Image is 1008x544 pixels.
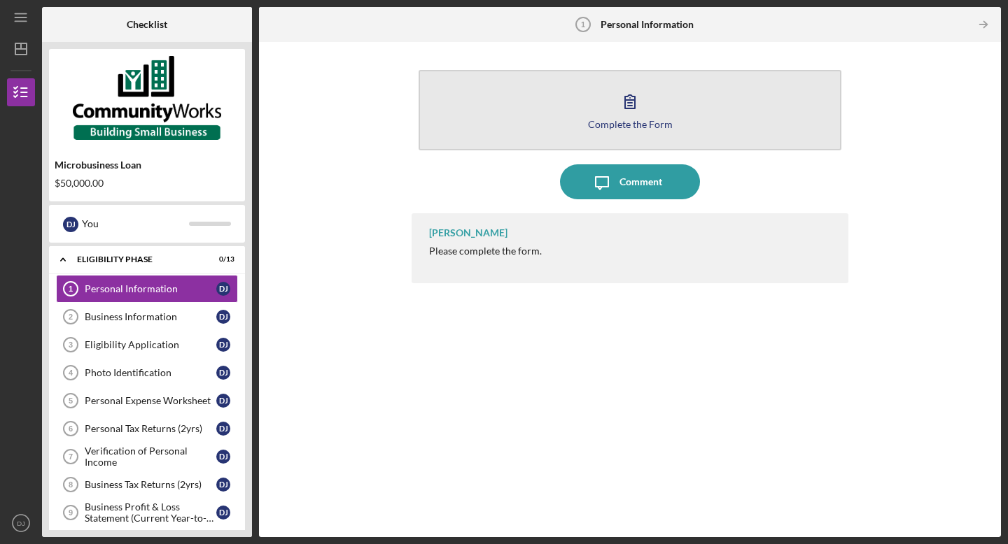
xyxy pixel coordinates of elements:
div: $50,000.00 [55,178,239,189]
a: 8Business Tax Returns (2yrs)DJ [56,471,238,499]
tspan: 4 [69,368,73,377]
button: DJ [7,509,35,537]
a: 5Personal Expense WorksheetDJ [56,387,238,415]
a: 7Verification of Personal IncomeDJ [56,443,238,471]
tspan: 6 [69,424,73,433]
tspan: 2 [69,313,73,321]
div: Business Tax Returns (2yrs) [85,479,216,490]
div: D J [216,506,230,520]
b: Personal Information [601,19,694,30]
div: Please complete the form. [429,245,542,257]
div: Complete the Form [588,119,673,129]
tspan: 1 [69,285,73,293]
tspan: 7 [69,452,73,461]
div: Photo Identification [85,367,216,378]
a: 2Business InformationDJ [56,303,238,331]
div: Business Profit & Loss Statement (Current Year-to-Date) [85,501,216,524]
div: Personal Expense Worksheet [85,395,216,406]
div: [PERSON_NAME] [429,227,507,238]
div: You [82,212,189,236]
tspan: 9 [69,508,73,517]
div: D J [216,450,230,464]
div: D J [216,478,230,492]
div: 0 / 13 [209,255,234,264]
div: D J [216,282,230,296]
tspan: 1 [581,20,585,29]
div: D J [216,310,230,324]
a: 1Personal InformationDJ [56,275,238,303]
a: 4Photo IdentificationDJ [56,359,238,387]
tspan: 8 [69,480,73,489]
button: Complete the Form [419,70,841,150]
div: Personal Tax Returns (2yrs) [85,423,216,434]
a: 9Business Profit & Loss Statement (Current Year-to-Date)DJ [56,499,238,527]
text: DJ [17,520,25,527]
div: Verification of Personal Income [85,445,216,468]
tspan: 3 [69,341,73,349]
div: D J [216,422,230,436]
a: 3Eligibility ApplicationDJ [56,331,238,359]
div: D J [216,394,230,408]
div: D J [63,217,78,232]
div: Business Information [85,311,216,322]
b: Checklist [127,19,167,30]
div: D J [216,338,230,352]
div: Personal Information [85,283,216,294]
button: Comment [560,164,700,199]
div: D J [216,366,230,380]
div: Eligibility Phase [77,255,199,264]
img: Product logo [49,56,245,140]
div: Microbusiness Loan [55,159,239,171]
div: Comment [619,164,662,199]
tspan: 5 [69,396,73,405]
a: 6Personal Tax Returns (2yrs)DJ [56,415,238,443]
div: Eligibility Application [85,339,216,350]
